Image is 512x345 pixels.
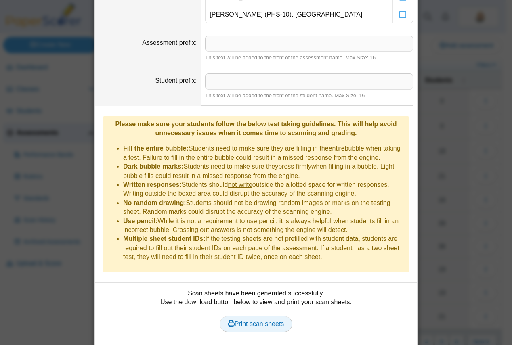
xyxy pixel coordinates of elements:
[205,54,413,61] div: This text will be added to the front of the assessment name. Max Size: 16
[99,289,413,341] div: Scan sheets have been generated successfully. Use the download button below to view and print you...
[123,145,189,152] b: Fill the entire bubble:
[220,316,293,332] a: Print scan sheets
[228,320,284,327] span: Print scan sheets
[123,162,405,180] li: Students need to make sure they when filling in a bubble. Light bubble fills could result in a mi...
[155,77,197,84] label: Student prefix
[123,180,405,199] li: Students should outside the allotted space for written responses. Writing outside the boxed area ...
[123,163,183,170] b: Dark bubble marks:
[123,217,405,235] li: While it is not a requirement to use pencil, it is always helpful when students fill in an incorr...
[123,235,206,242] b: Multiple sheet student IDs:
[123,199,186,206] b: No random drawing:
[228,181,252,188] u: not write
[123,181,182,188] b: Written responses:
[123,234,405,261] li: If the testing sheets are not prefilled with student data, students are required to fill out thei...
[206,6,392,23] td: [PERSON_NAME] (PHS-10), [GEOGRAPHIC_DATA]
[278,163,311,170] u: press firmly
[142,39,197,46] label: Assessment prefix
[329,145,345,152] u: entire
[205,92,413,99] div: This text will be added to the front of the student name. Max Size: 16
[123,199,405,217] li: Students should not be drawing random images or marks on the testing sheet. Random marks could di...
[115,121,397,136] b: Please make sure your students follow the below test taking guidelines. This will help avoid unne...
[123,217,157,224] b: Use pencil:
[123,144,405,162] li: Students need to make sure they are filling in the bubble when taking a test. Failure to fill in ...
